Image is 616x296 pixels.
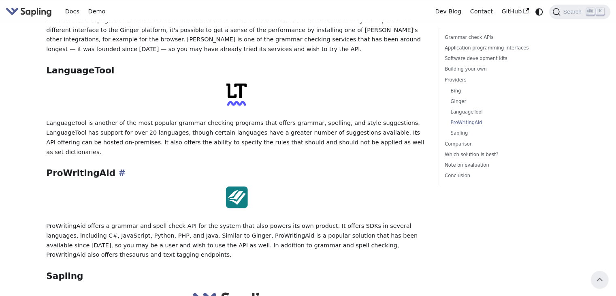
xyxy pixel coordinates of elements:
[533,6,545,17] button: Switch between dark and light mode (currently system mode)
[596,8,604,15] kbd: K
[6,6,55,17] a: Sapling.ai
[431,5,465,18] a: Dev Blog
[84,5,110,18] a: Demo
[6,6,52,17] img: Sapling.ai
[46,168,427,179] h3: ProWritingAid
[445,172,554,179] a: Conclusion
[561,9,586,15] span: Search
[591,271,608,288] button: Scroll back to top
[46,221,427,260] p: ProWritingAid offers a grammar and spell check API for the system that also powers its own produc...
[61,5,84,18] a: Docs
[497,5,533,18] a: GitHub
[226,186,248,208] img: ProWritingAid
[445,44,554,52] a: Application programming interfaces
[46,271,427,282] h3: Sapling
[445,76,554,84] a: Providers
[450,118,552,126] a: ProWritingAid
[226,84,247,106] img: LanguageTool
[450,129,552,137] a: Sapling
[450,108,552,116] a: LanguageTool
[445,55,554,62] a: Software development kits
[46,6,427,54] p: [PERSON_NAME]'s grammar check API allows users to embed the Ginger system into their own applicat...
[450,97,552,105] a: Ginger
[549,4,610,19] button: Search (Ctrl+K)
[445,65,554,73] a: Building your own
[450,87,552,94] a: Bing
[445,150,554,158] a: Which solution is best?
[115,168,126,178] a: Direct link to ProWritingAid
[445,161,554,169] a: Note on evaluation
[46,65,427,76] h3: LanguageTool
[46,118,427,157] p: LanguageTool is another of the most popular grammar checking programs that offers grammar, spelli...
[466,5,497,18] a: Contact
[445,140,554,148] a: Comparison
[445,34,554,41] a: Grammar check APIs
